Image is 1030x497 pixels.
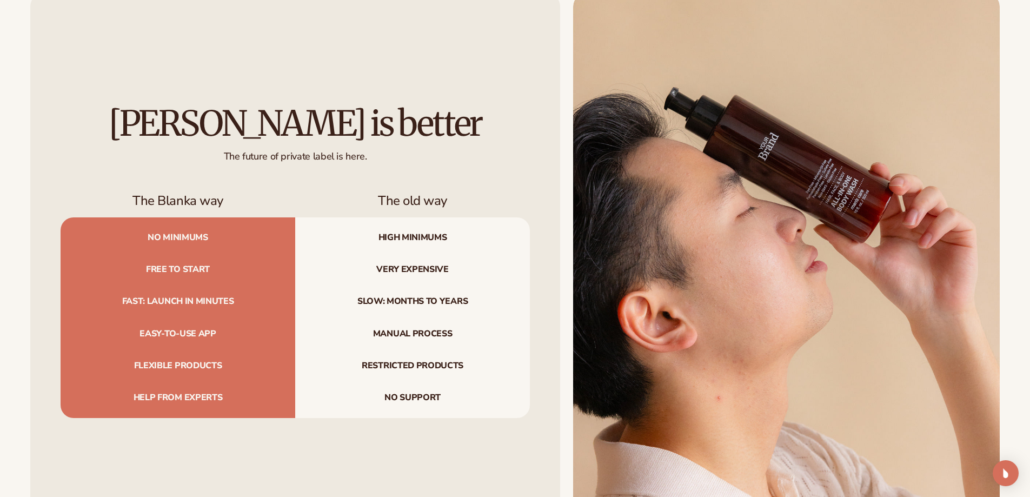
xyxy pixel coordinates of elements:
span: Fast: launch in minutes [61,286,295,317]
span: Slow: months to years [295,286,530,317]
span: Free to start [61,254,295,286]
span: Help from experts [61,382,295,418]
div: Open Intercom Messenger [993,460,1019,486]
span: High minimums [295,217,530,254]
div: The future of private label is here. [61,142,530,163]
span: Flexible products [61,350,295,382]
h3: The Blanka way [61,193,295,209]
h2: [PERSON_NAME] is better [61,105,530,142]
span: Manual process [295,318,530,350]
span: Easy-to-use app [61,318,295,350]
span: Restricted products [295,350,530,382]
span: Very expensive [295,254,530,286]
h3: The old way [295,193,530,209]
span: No minimums [61,217,295,254]
span: No support [295,382,530,418]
